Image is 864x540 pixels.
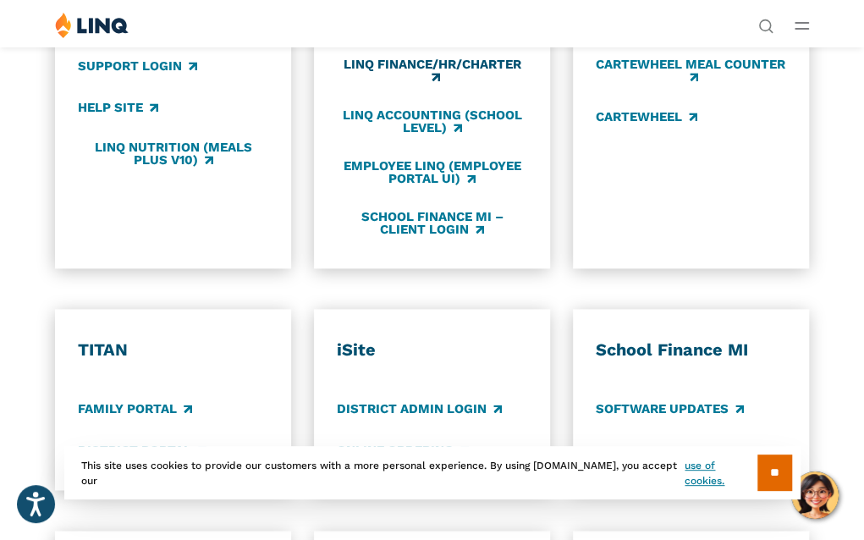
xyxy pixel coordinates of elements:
[337,399,502,418] a: District Admin Login
[595,339,785,361] h3: School Finance MI
[595,399,743,418] a: Software Updates
[337,441,469,460] a: Online Ordering
[791,471,839,519] button: Hello, have a question? Let’s chat.
[78,441,206,460] a: District Portal
[337,339,527,361] h3: iSite
[78,339,268,361] h3: TITAN
[78,141,268,168] a: LINQ Nutrition (Meals Plus v10)
[78,399,192,418] a: Family Portal
[795,16,809,35] button: Open Main Menu
[595,57,785,85] a: CARTEWHEEL Meal Counter
[337,210,527,238] a: School Finance MI – Client Login
[78,58,197,76] a: Support Login
[595,108,696,127] a: CARTEWHEEL
[337,107,527,135] a: LINQ Accounting (school level)
[78,99,158,118] a: Help Site
[685,458,757,488] a: use of cookies.
[337,159,527,187] a: Employee LINQ (Employee Portal UI)
[758,17,773,32] button: Open Search Bar
[64,446,801,499] div: This site uses cookies to provide our customers with a more personal experience. By using [DOMAIN...
[55,12,129,38] img: LINQ | K‑12 Software
[758,12,773,32] nav: Utility Navigation
[337,57,527,85] a: LINQ Finance/HR/Charter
